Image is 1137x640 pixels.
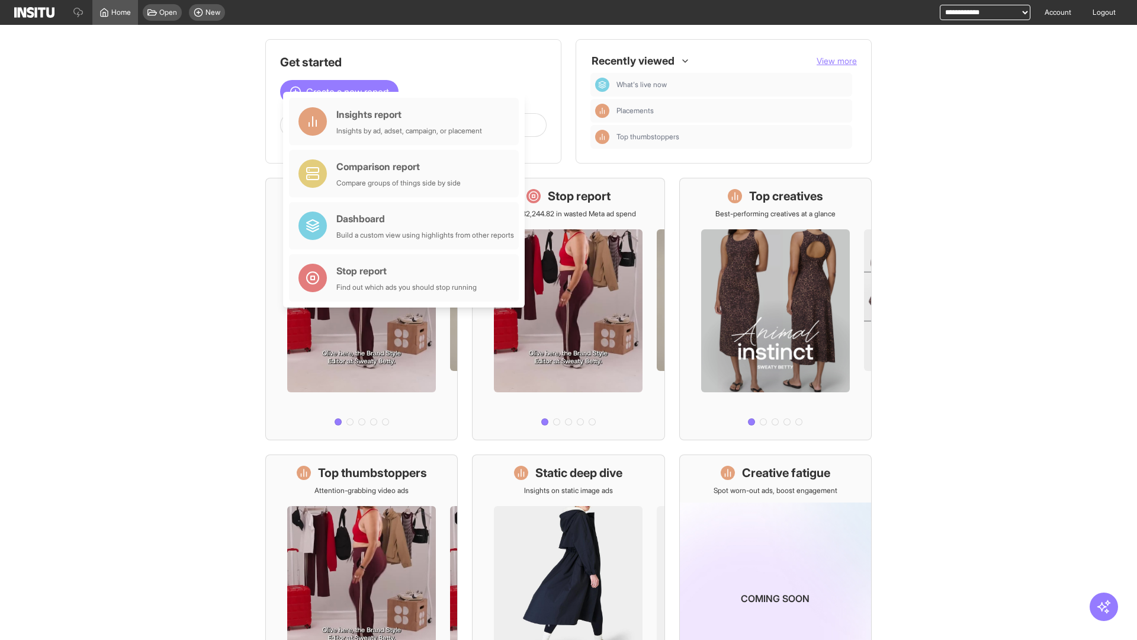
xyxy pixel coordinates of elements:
h1: Top thumbstoppers [318,465,427,481]
div: Build a custom view using highlights from other reports [336,231,514,240]
span: Placements [616,106,847,116]
span: Home [111,8,131,17]
span: Top thumbstoppers [616,132,679,142]
a: What's live nowSee all active ads instantly [265,178,458,440]
div: Find out which ads you should stop running [336,283,477,292]
h1: Get started [280,54,547,71]
div: Comparison report [336,159,461,174]
span: New [205,8,220,17]
span: View more [817,56,857,66]
a: Stop reportSave £32,244.82 in wasted Meta ad spend [472,178,664,440]
div: Insights [595,104,609,118]
span: What's live now [616,80,847,89]
a: Top creativesBest-performing creatives at a glance [679,178,872,440]
button: View more [817,55,857,67]
span: What's live now [616,80,667,89]
h1: Stop report [548,188,611,204]
span: Open [159,8,177,17]
div: Compare groups of things side by side [336,178,461,188]
p: Attention-grabbing video ads [314,486,409,495]
p: Insights on static image ads [524,486,613,495]
div: Insights [595,130,609,144]
span: Top thumbstoppers [616,132,847,142]
span: Placements [616,106,654,116]
div: Dashboard [336,212,514,226]
img: Logo [14,7,54,18]
span: Create a new report [306,85,389,99]
p: Save £32,244.82 in wasted Meta ad spend [500,209,636,219]
div: Dashboard [595,78,609,92]
button: Create a new report [280,80,399,104]
h1: Static deep dive [535,465,622,481]
div: Insights by ad, adset, campaign, or placement [336,126,482,136]
div: Insights report [336,107,482,121]
h1: Top creatives [749,188,823,204]
p: Best-performing creatives at a glance [715,209,836,219]
div: Stop report [336,264,477,278]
